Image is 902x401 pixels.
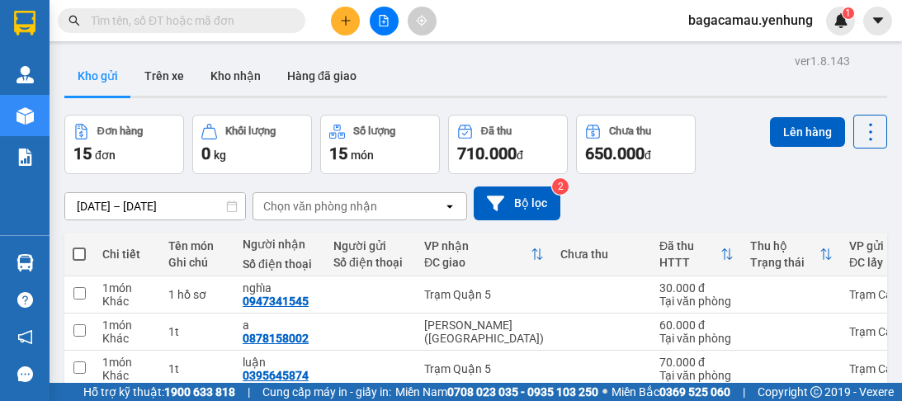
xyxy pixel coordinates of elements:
[659,369,734,382] div: Tại văn phòng
[651,233,742,276] th: Toggle SortBy
[164,385,235,399] strong: 1900 633 818
[201,144,210,163] span: 0
[248,383,250,401] span: |
[845,7,851,19] span: 1
[424,288,544,301] div: Trạm Quận 5
[225,125,276,137] div: Khối lượng
[659,239,720,252] div: Đã thu
[73,144,92,163] span: 15
[17,254,34,271] img: warehouse-icon
[65,193,245,219] input: Select a date range.
[552,178,569,195] sup: 2
[243,318,317,332] div: a
[168,288,226,301] div: 1 hồ sơ
[659,318,734,332] div: 60.000 đ
[810,386,822,398] span: copyright
[834,13,848,28] img: icon-new-feature
[168,362,226,375] div: 1t
[102,281,152,295] div: 1 món
[243,332,309,345] div: 0878158002
[750,256,819,269] div: Trạng thái
[675,10,826,31] span: bagacamau.yenhung
[102,332,152,345] div: Khác
[263,198,377,215] div: Chọn văn phòng nhận
[424,318,544,345] div: [PERSON_NAME] ([GEOGRAPHIC_DATA])
[612,383,730,401] span: Miền Bắc
[416,233,552,276] th: Toggle SortBy
[168,325,226,338] div: 1t
[659,281,734,295] div: 30.000 đ
[743,383,745,401] span: |
[370,7,399,35] button: file-add
[243,281,317,295] div: nghỉa
[64,56,131,96] button: Kho gửi
[609,125,651,137] div: Chưa thu
[91,12,286,30] input: Tìm tên, số ĐT hoặc mã đơn
[424,256,531,269] div: ĐC giao
[243,257,317,271] div: Số điện thoại
[353,125,395,137] div: Số lượng
[83,383,235,401] span: Hỗ trợ kỹ thuật:
[659,356,734,369] div: 70.000 đ
[742,233,841,276] th: Toggle SortBy
[131,56,197,96] button: Trên xe
[770,117,845,147] button: Lên hàng
[659,256,720,269] div: HTTT
[750,239,819,252] div: Thu hộ
[863,7,892,35] button: caret-down
[457,144,517,163] span: 710.000
[329,144,347,163] span: 15
[192,115,312,174] button: Khối lượng0kg
[659,295,734,308] div: Tại văn phòng
[340,15,352,26] span: plus
[102,318,152,332] div: 1 món
[560,248,643,261] div: Chưa thu
[17,107,34,125] img: warehouse-icon
[102,356,152,369] div: 1 món
[243,295,309,308] div: 0947341545
[274,56,370,96] button: Hàng đã giao
[447,385,598,399] strong: 0708 023 035 - 0935 103 250
[517,149,523,162] span: đ
[17,149,34,166] img: solution-icon
[168,239,226,252] div: Tên món
[64,115,184,174] button: Đơn hàng15đơn
[351,149,374,162] span: món
[659,332,734,345] div: Tại văn phòng
[17,366,33,382] span: message
[416,15,427,26] span: aim
[645,149,651,162] span: đ
[17,66,34,83] img: warehouse-icon
[585,144,645,163] span: 650.000
[395,383,598,401] span: Miền Nam
[243,238,317,251] div: Người nhận
[14,11,35,35] img: logo-vxr
[602,389,607,395] span: ⚪️
[214,149,226,162] span: kg
[378,15,390,26] span: file-add
[17,292,33,308] span: question-circle
[443,200,456,213] svg: open
[576,115,696,174] button: Chưa thu650.000đ
[197,56,274,96] button: Kho nhận
[243,369,309,382] div: 0395645874
[843,7,854,19] sup: 1
[102,295,152,308] div: Khác
[102,248,152,261] div: Chi tiết
[481,125,512,137] div: Đã thu
[408,7,437,35] button: aim
[333,239,408,252] div: Người gửi
[320,115,440,174] button: Số lượng15món
[68,15,80,26] span: search
[262,383,391,401] span: Cung cấp máy in - giấy in:
[331,7,360,35] button: plus
[243,356,317,369] div: luận
[424,362,544,375] div: Trạm Quận 5
[795,52,850,70] div: ver 1.8.143
[95,149,116,162] span: đơn
[424,239,531,252] div: VP nhận
[871,13,885,28] span: caret-down
[102,369,152,382] div: Khác
[168,256,226,269] div: Ghi chú
[659,385,730,399] strong: 0369 525 060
